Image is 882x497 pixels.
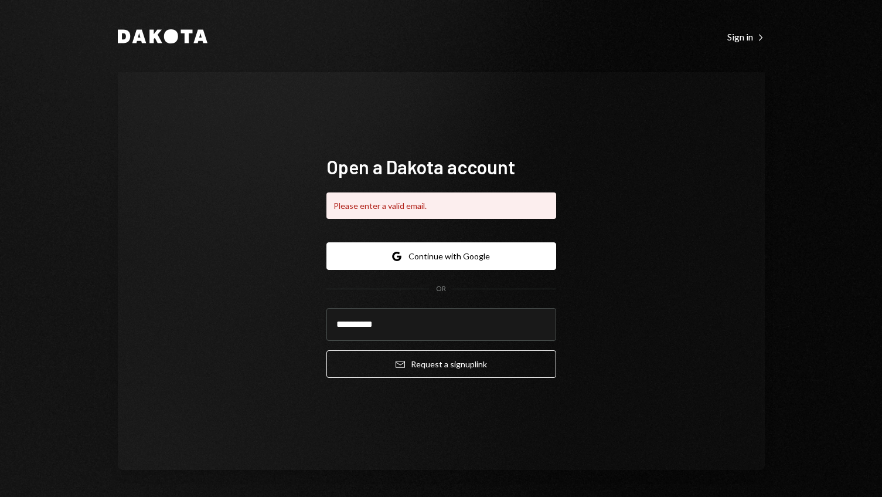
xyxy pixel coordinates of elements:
[727,30,765,43] a: Sign in
[727,31,765,43] div: Sign in
[326,192,556,219] div: Please enter a valid email.
[436,284,446,294] div: OR
[326,350,556,378] button: Request a signuplink
[326,242,556,270] button: Continue with Google
[326,155,556,178] h1: Open a Dakota account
